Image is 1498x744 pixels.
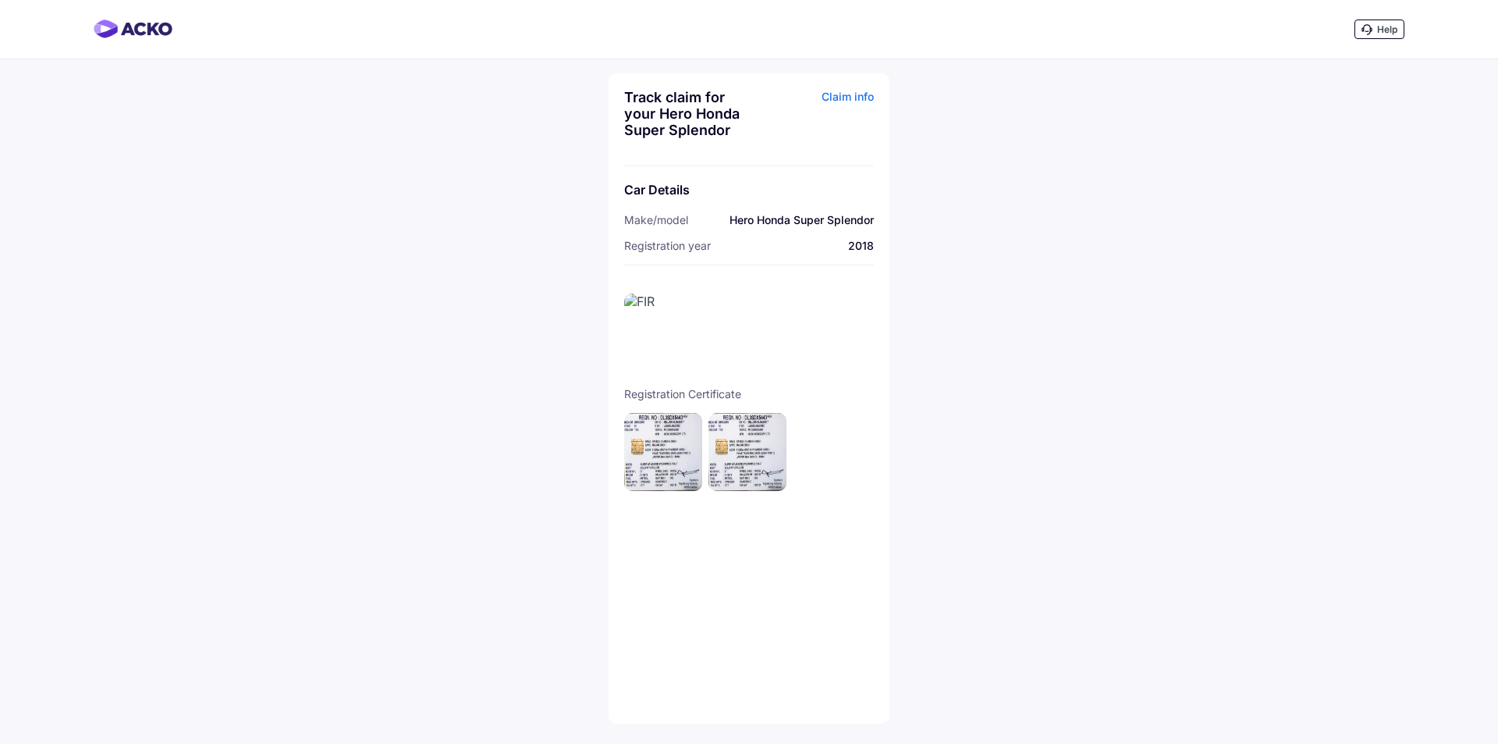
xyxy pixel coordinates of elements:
span: Make/model [624,213,688,226]
span: Registration year [624,239,711,252]
img: horizontal-gradient.png [94,20,172,38]
span: Registration Certificate [624,387,866,400]
div: Track claim for your Hero Honda Super Splendor [624,89,745,138]
img: RC [708,413,786,491]
img: FIR [624,294,702,372]
div: Claim info [753,89,874,150]
span: Help [1377,23,1397,35]
img: RC [624,413,702,491]
span: 2018 [848,239,874,252]
div: Car Details [624,182,874,198]
span: Hero Honda Super Splendor [729,213,874,226]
